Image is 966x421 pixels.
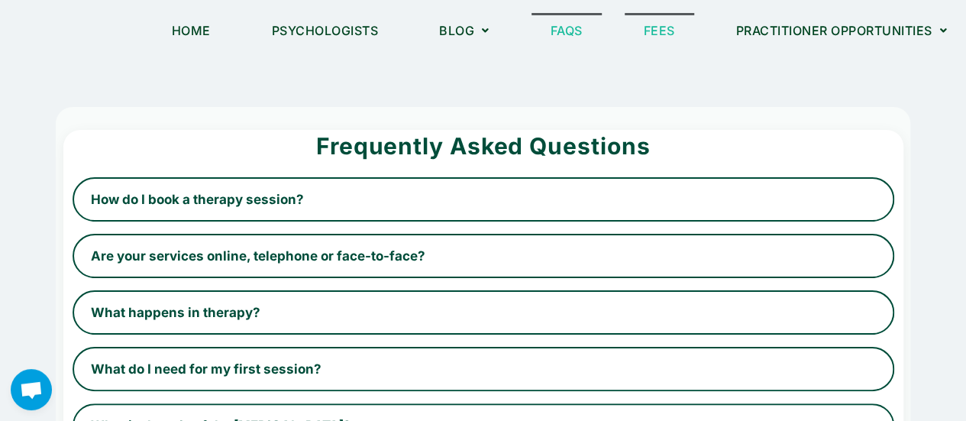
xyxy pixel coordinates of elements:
[253,13,398,48] a: Psychologists
[73,347,894,391] button: What do I need for my first session?
[73,290,894,335] button: What happens in therapy?
[531,13,602,48] a: FAQs
[625,13,694,48] a: Fees
[11,369,52,410] a: Open chat
[73,130,894,162] h1: Frequently Asked Questions
[73,177,894,222] button: How do I book a therapy session?
[153,13,230,48] a: Home
[73,234,894,278] button: Are your services online, telephone or face-to-face?
[420,13,509,48] a: Blog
